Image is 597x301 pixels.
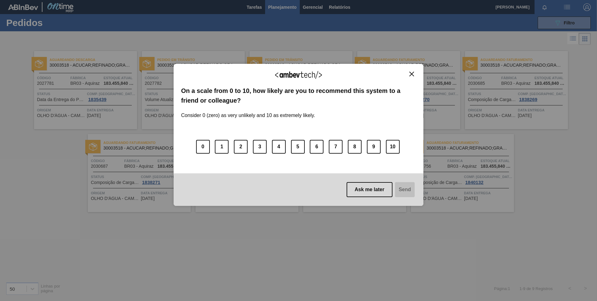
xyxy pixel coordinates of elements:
button: 10 [386,140,400,154]
label: On a scale from 0 to 10, how likely are you to recommend this system to a friend or colleague? [181,86,416,105]
button: 2 [234,140,248,154]
button: 5 [291,140,305,154]
img: Close [409,72,414,76]
button: 7 [329,140,343,154]
button: 9 [367,140,381,154]
button: 4 [272,140,286,154]
button: Ask me later [347,182,392,197]
button: 0 [196,140,210,154]
label: Consider 0 (zero) as very unlikely and 10 as extremely likely. [181,105,315,118]
button: 6 [310,140,323,154]
button: 1 [215,140,229,154]
img: Logo Ambevtech [275,71,322,79]
button: 3 [253,140,267,154]
button: 8 [348,140,362,154]
button: Close [407,71,416,77]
